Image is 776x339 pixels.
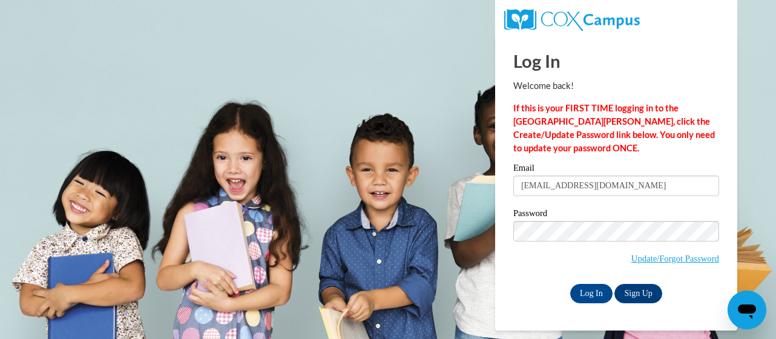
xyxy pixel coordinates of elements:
[513,48,719,73] h1: Log In
[728,291,766,329] iframe: Button to launch messaging window
[504,9,640,31] img: COX Campus
[614,284,662,303] a: Sign Up
[513,103,715,153] strong: If this is your FIRST TIME logging in to the [GEOGRAPHIC_DATA][PERSON_NAME], click the Create/Upd...
[513,163,719,176] label: Email
[513,209,719,221] label: Password
[631,254,719,263] a: Update/Forgot Password
[570,284,613,303] input: Log In
[513,79,719,93] p: Welcome back!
